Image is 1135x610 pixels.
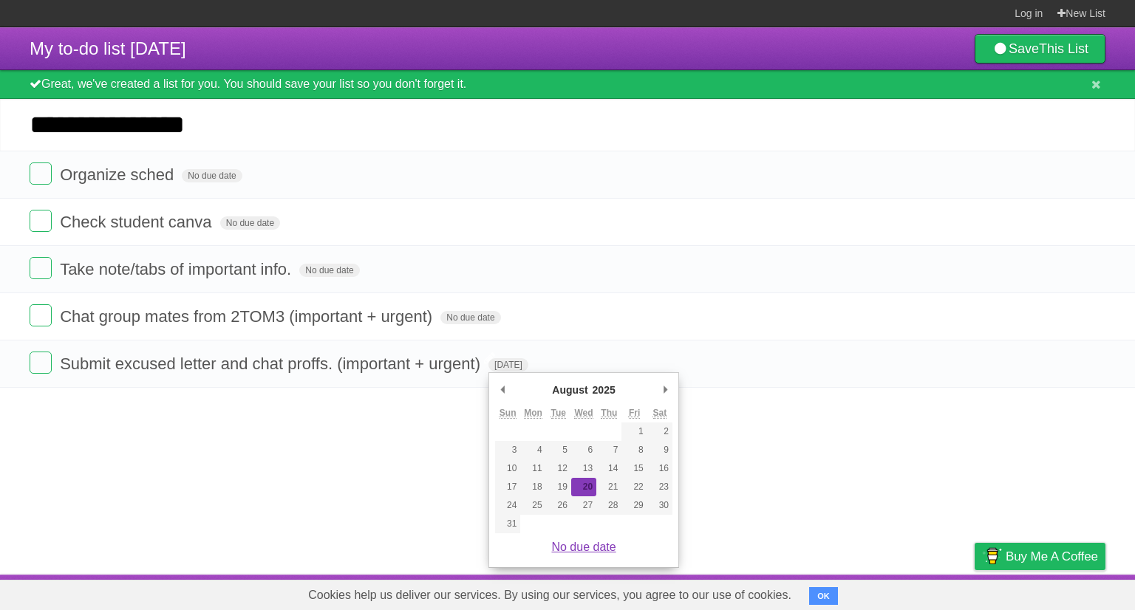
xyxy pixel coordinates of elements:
span: No due date [299,264,359,277]
abbr: Thursday [601,408,617,419]
abbr: Tuesday [551,408,566,419]
button: 28 [596,496,621,515]
div: 2025 [590,379,618,401]
span: Submit excused letter and chat proffs. (important + urgent) [60,354,484,373]
label: Done [30,304,52,326]
button: 3 [495,441,520,459]
abbr: Saturday [653,408,667,419]
button: Next Month [658,379,672,401]
button: 31 [495,515,520,533]
button: 12 [546,459,571,478]
label: Done [30,257,52,279]
button: 27 [571,496,596,515]
a: Buy me a coffee [975,543,1105,570]
button: 11 [520,459,545,478]
button: 7 [596,441,621,459]
a: Privacy [955,578,994,606]
button: 25 [520,496,545,515]
span: No due date [182,169,242,182]
button: 20 [571,478,596,496]
abbr: Sunday [500,408,517,419]
label: Done [30,210,52,232]
span: Organize sched [60,165,177,184]
button: 24 [495,496,520,515]
div: August [550,379,590,401]
button: 19 [546,478,571,496]
span: My to-do list [DATE] [30,38,186,58]
label: Done [30,352,52,374]
button: 4 [520,441,545,459]
button: 18 [520,478,545,496]
a: No due date [551,541,616,553]
button: OK [809,587,838,605]
button: 21 [596,478,621,496]
span: [DATE] [488,358,528,371]
label: Done [30,162,52,185]
span: Buy me a coffee [1006,544,1098,569]
a: Terms [905,578,938,606]
button: 23 [647,478,672,496]
button: 13 [571,459,596,478]
button: 5 [546,441,571,459]
abbr: Wednesday [574,408,593,419]
button: 6 [571,441,596,459]
img: Buy me a coffee [982,544,1002,569]
span: Cookies help us deliver our services. By using our services, you agree to our use of cookies. [293,580,806,610]
a: SaveThis List [975,34,1105,64]
a: About [778,578,809,606]
button: 8 [621,441,647,459]
span: Check student canva [60,213,215,231]
button: 29 [621,496,647,515]
button: 22 [621,478,647,496]
button: Previous Month [495,379,510,401]
a: Developers [827,578,887,606]
span: Chat group mates from 2TOM3 (important + urgent) [60,307,436,326]
button: 16 [647,459,672,478]
button: 30 [647,496,672,515]
button: 1 [621,422,647,441]
button: 15 [621,459,647,478]
a: Suggest a feature [1012,578,1105,606]
button: 10 [495,459,520,478]
span: No due date [440,311,500,324]
button: 2 [647,422,672,441]
button: 14 [596,459,621,478]
button: 9 [647,441,672,459]
abbr: Monday [524,408,542,419]
b: This List [1039,41,1088,56]
button: 26 [546,496,571,515]
span: No due date [220,216,280,230]
abbr: Friday [629,408,640,419]
span: Take note/tabs of important info. [60,260,295,278]
button: 17 [495,478,520,496]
